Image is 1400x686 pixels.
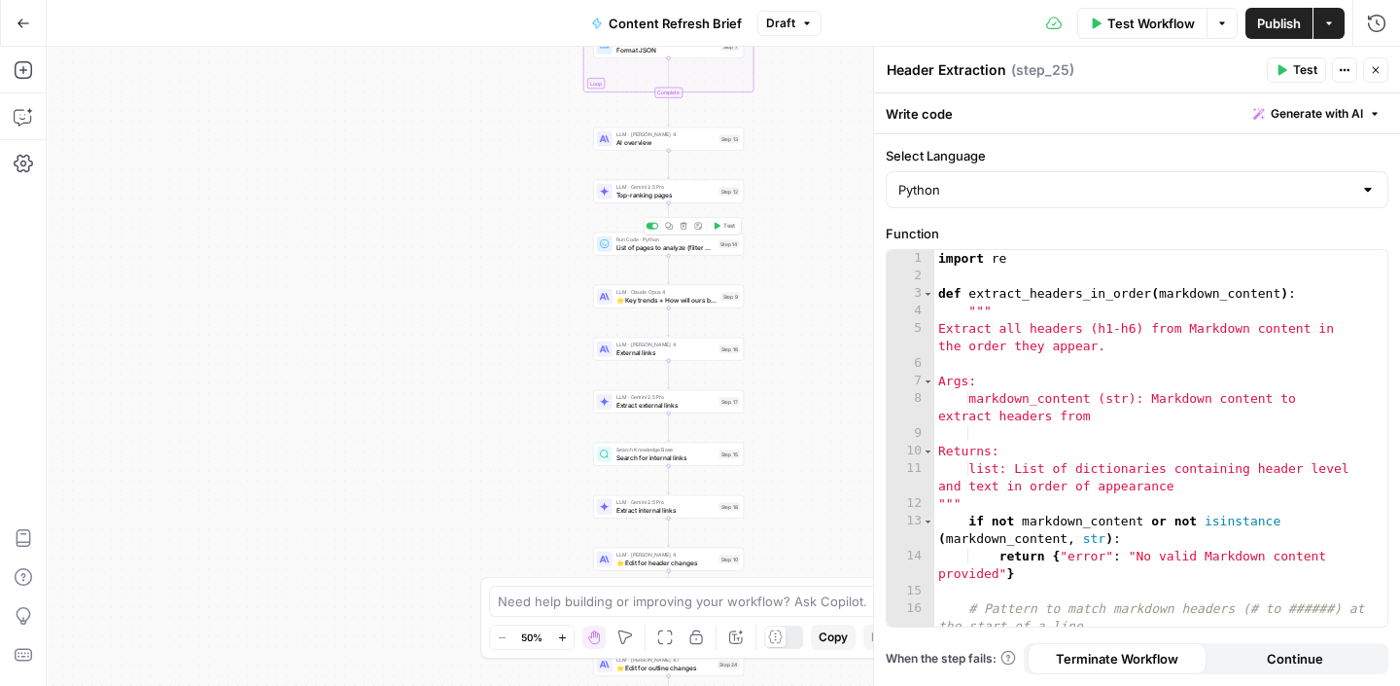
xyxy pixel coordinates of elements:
g: Edge from step_9 to step_16 [667,308,670,337]
span: Toggle code folding, rows 10 through 12 [923,443,933,460]
span: Test [1293,61,1317,79]
div: 16 [887,600,934,635]
label: Function [886,224,1388,243]
div: Step 14 [718,239,740,248]
button: Content Refresh Brief [579,8,753,39]
input: Python [898,180,1352,199]
span: LLM · [PERSON_NAME] 4.1 [616,656,715,664]
span: External links [616,347,716,357]
g: Edge from step_17 to step_15 [667,414,670,442]
div: 13 [887,513,934,548]
span: Extract internal links [616,505,716,515]
div: Step 15 [719,450,740,458]
g: Edge from step_13 to step_12 [667,151,670,179]
div: Step 7 [721,42,740,51]
button: Test [709,220,739,233]
div: LLM · Gemini 2.5 ProExtract internal linksStep 18 [593,495,744,519]
div: LLM · [PERSON_NAME] 4.1⭐️ Edit for outline changesStep 24 [593,653,744,676]
div: LLM · [PERSON_NAME] 4⭐️ Edit for header changesStep 10 [593,548,744,571]
div: Step 24 [717,660,740,668]
div: Step 13 [719,134,740,143]
div: LLM · Gemini 2.5 ProTop-ranking pagesStep 12 [593,180,744,203]
span: ⭐️ Edit for header changes [616,558,716,567]
span: AI overview [616,137,716,147]
span: Top-ranking pages [616,190,716,199]
span: Run Code · Python [616,235,716,243]
span: LLM · [PERSON_NAME] 4 [616,551,716,559]
div: Step 12 [719,187,740,196]
button: Publish [1245,8,1312,39]
span: ⭐️ Edit for outline changes [616,663,715,672]
button: Paste [863,625,911,650]
span: Content Refresh Brief [609,14,742,33]
div: Write code [874,93,1400,133]
span: LLM · Claude Opus 4 [616,288,717,296]
div: Step 16 [719,344,740,353]
div: 2 [887,268,934,285]
span: Toggle code folding, rows 13 through 14 [923,513,933,530]
button: Test [1267,57,1326,83]
div: LLM · [PERSON_NAME] 4AI overviewStep 13 [593,127,744,151]
div: Step 10 [719,555,740,563]
div: Step 17 [719,397,740,406]
div: Run Code · PythonList of pages to analyze (filter where content doesn't match)Step 14Test [593,233,744,256]
div: 15 [887,583,934,600]
button: Copy [811,625,856,650]
div: LLM · Gemini 2.5 ProExtract external linksStep 17 [593,390,744,414]
div: LLM · Claude Opus 4⭐️ Key trends + How will ours be betterStep 9 [593,285,744,308]
div: 12 [887,495,934,513]
span: Search Knowledge Base [616,446,716,453]
div: 7 [887,373,934,390]
g: Edge from step_16 to step_17 [667,361,670,389]
a: When the step fails: [886,650,1016,668]
span: Generate with AI [1271,105,1363,123]
g: Edge from step_18 to step_10 [667,519,670,547]
span: Extract external links [616,400,716,410]
span: Copy [819,629,848,646]
span: Format JSON [616,45,717,54]
span: Toggle code folding, rows 7 through 12 [923,373,933,390]
div: 6 [887,355,934,373]
div: 10 [887,443,934,460]
div: Step 18 [719,502,740,511]
button: Draft [757,11,822,36]
g: Edge from step_14 to step_9 [667,256,670,284]
button: Test Workflow [1077,8,1207,39]
span: ( step_25 ) [1011,60,1074,80]
span: Publish [1257,14,1301,33]
span: Test Workflow [1107,14,1195,33]
span: Continue [1267,649,1323,668]
span: LLM · Gemini 2.5 Pro [616,498,716,506]
span: Draft [766,15,795,32]
button: Generate with AI [1245,101,1388,126]
span: ⭐️ Key trends + How will ours be better [616,295,717,305]
div: LLM · [PERSON_NAME] 4External linksStep 16 [593,338,744,361]
div: Format JSONStep 7 [593,35,744,58]
span: Toggle code folding, rows 3 through 46 [923,285,933,303]
span: Terminate Workflow [1056,649,1178,668]
g: Edge from step_5-iteration-end to step_13 [667,98,670,126]
div: 9 [887,425,934,443]
div: Step 9 [721,292,740,301]
span: LLM · Gemini 2.5 Pro [616,183,716,191]
span: LLM · [PERSON_NAME] 4 [616,130,716,138]
div: 8 [887,390,934,425]
span: List of pages to analyze (filter where content doesn't match) [616,242,716,252]
div: Search Knowledge BaseSearch for internal linksStep 15 [593,443,744,466]
textarea: Header Extraction [887,60,1006,80]
span: Search for internal links [616,452,716,462]
g: Edge from step_15 to step_18 [667,466,670,494]
div: 5 [887,320,934,355]
span: LLM · [PERSON_NAME] 4 [616,341,716,348]
button: Continue [1207,643,1385,674]
div: Complete [593,88,744,98]
span: 50% [521,630,542,645]
span: Test [723,222,735,231]
div: Complete [654,88,682,98]
div: 4 [887,303,934,320]
div: 3 [887,285,934,303]
div: 14 [887,548,934,583]
div: 1 [887,250,934,268]
span: LLM · Gemini 2.5 Pro [616,393,716,401]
